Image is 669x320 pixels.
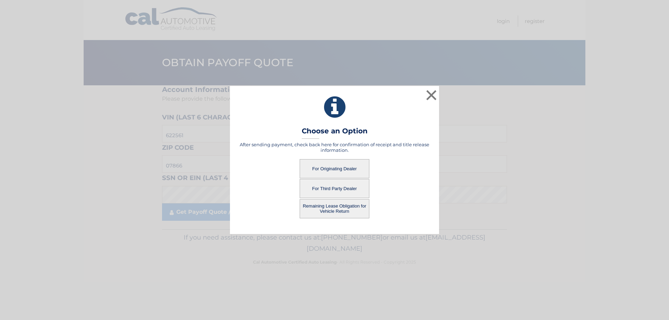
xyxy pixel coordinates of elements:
button: × [424,88,438,102]
h5: After sending payment, check back here for confirmation of receipt and title release information. [239,142,430,153]
h3: Choose an Option [302,127,368,139]
button: Remaining Lease Obligation for Vehicle Return [300,199,369,218]
button: For Originating Dealer [300,159,369,178]
button: For Third Party Dealer [300,179,369,198]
